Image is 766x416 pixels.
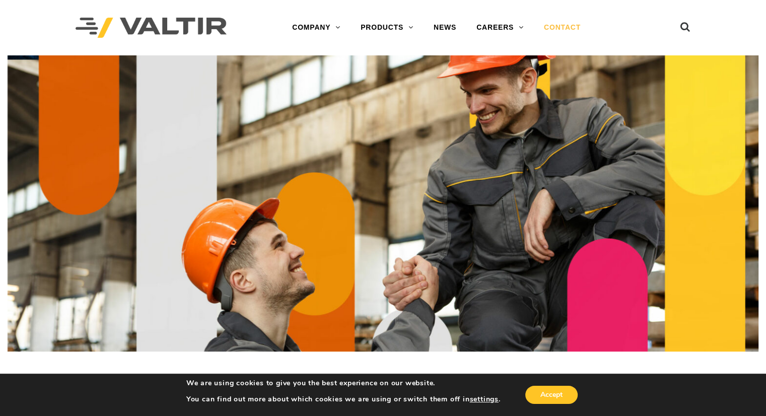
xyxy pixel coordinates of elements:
a: CONTACT [534,18,591,38]
button: Accept [525,386,578,404]
a: COMPANY [282,18,351,38]
a: PRODUCTS [351,18,424,38]
p: You can find out more about which cookies we are using or switch them off in . [186,395,501,404]
button: settings [469,395,498,404]
img: Valtir [76,18,227,38]
a: CAREERS [466,18,534,38]
a: NEWS [424,18,466,38]
img: Contact_1 [8,55,758,352]
p: We are using cookies to give you the best experience on our website. [186,379,501,388]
